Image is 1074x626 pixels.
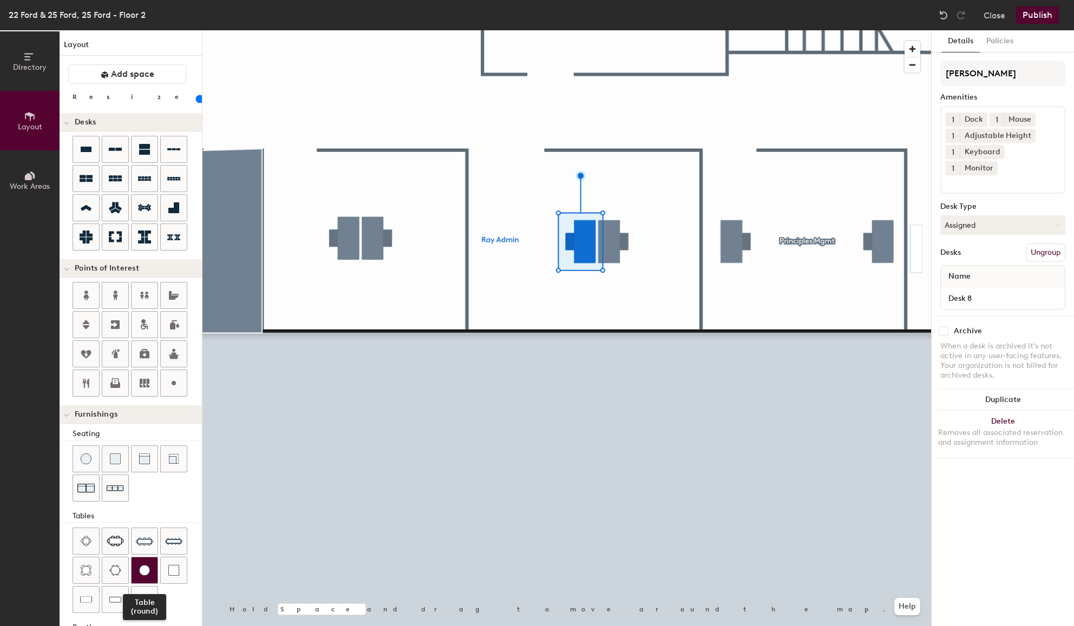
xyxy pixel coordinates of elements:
span: Layout [18,122,42,131]
span: Add space [111,69,154,80]
h1: Layout [60,39,202,56]
span: Desks [75,118,96,127]
button: Add space [68,64,186,84]
button: Couch (x3) [102,475,129,502]
span: 1 [952,163,954,174]
button: Assigned [940,215,1065,235]
button: Couch (middle) [131,445,158,472]
button: Couch (x2) [73,475,100,502]
div: 22 Ford & 25 Ford, 25 Ford - Floor 2 [9,8,146,22]
div: Seating [73,428,202,440]
div: Desk Type [940,202,1065,211]
input: Unnamed desk [943,291,1063,306]
button: Six seat table [102,528,129,555]
img: Four seat table [81,536,91,546]
span: Directory [13,63,47,72]
button: Table (1x1) [160,557,187,584]
img: Couch (x3) [107,480,124,497]
button: Table (1x3) [102,586,129,613]
button: 1 [990,113,1004,127]
div: Adjustable Height [960,129,1036,143]
button: Cushion [102,445,129,472]
div: Removes all associated reservation and assignment information [938,428,1068,447]
span: Name [943,267,976,286]
img: Ten seat table [165,532,182,550]
button: Ungroup [1026,243,1065,262]
button: Stool [73,445,100,472]
span: 1 [952,130,954,142]
div: Dock [960,113,987,127]
span: Points of Interest [75,264,139,273]
img: Couch (corner) [168,453,179,464]
div: Keyboard [960,145,1005,159]
div: When a desk is archived it's not active in any user-facing features. Your organization is not bil... [940,341,1065,380]
img: Table (round) [139,565,150,576]
button: 1 [946,161,960,175]
span: 1 [996,114,998,126]
img: Table (1x1) [168,565,179,576]
button: Duplicate [932,389,1074,411]
div: Resize [73,93,192,101]
button: Couch (corner) [160,445,187,472]
img: Redo [955,10,966,21]
div: Desks [940,248,961,257]
img: Couch (x2) [77,479,95,497]
button: 1 [946,113,960,127]
button: 1 [946,145,960,159]
img: Six seat table [107,536,124,546]
img: Table (1x2) [80,594,92,605]
img: Table (1x4) [139,594,150,605]
div: Amenities [940,93,1065,102]
button: Table (1x4) [131,586,158,613]
span: Work Areas [10,182,50,191]
button: Four seat table [73,528,100,555]
img: Eight seat table [136,532,153,550]
img: Undo [938,10,949,21]
img: Four seat round table [81,565,91,576]
button: Help [894,598,920,615]
button: Ten seat table [160,528,187,555]
span: 1 [952,114,954,126]
button: Table (round)Table (round) [131,557,158,584]
button: Publish [1016,6,1059,24]
button: Policies [980,30,1020,52]
img: Cushion [110,453,121,464]
button: 1 [946,129,960,143]
div: Monitor [960,161,998,175]
img: Table (1x3) [109,594,121,605]
span: 1 [952,147,954,158]
img: Stool [81,453,91,464]
span: Furnishings [75,410,117,419]
div: Mouse [1004,113,1036,127]
button: Eight seat table [131,528,158,555]
button: DeleteRemoves all associated reservation and assignment information [932,411,1074,458]
button: Close [984,6,1005,24]
button: Four seat round table [73,557,100,584]
button: Table (1x2) [73,586,100,613]
div: Tables [73,510,202,522]
div: Archive [954,327,982,335]
button: Details [941,30,980,52]
img: Couch (middle) [139,453,150,464]
img: Six seat round table [109,565,121,576]
button: Six seat round table [102,557,129,584]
